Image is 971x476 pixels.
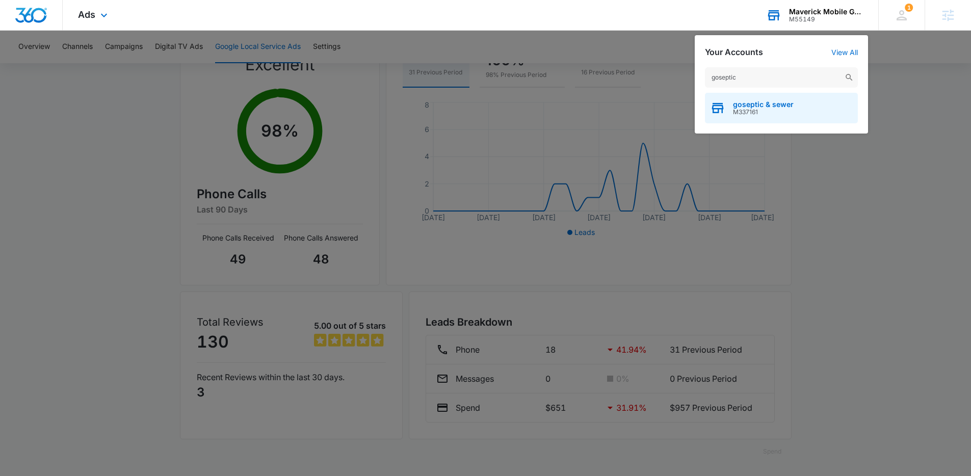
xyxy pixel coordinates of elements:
span: M337161 [733,109,794,116]
span: goseptic & sewer [733,100,794,109]
span: 1 [905,4,913,12]
h2: Your Accounts [705,47,763,57]
div: notifications count [905,4,913,12]
button: goseptic & sewerM337161 [705,93,858,123]
a: View All [831,48,858,57]
input: Search Accounts [705,67,858,88]
div: account name [789,8,863,16]
span: Ads [78,9,95,20]
div: account id [789,16,863,23]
